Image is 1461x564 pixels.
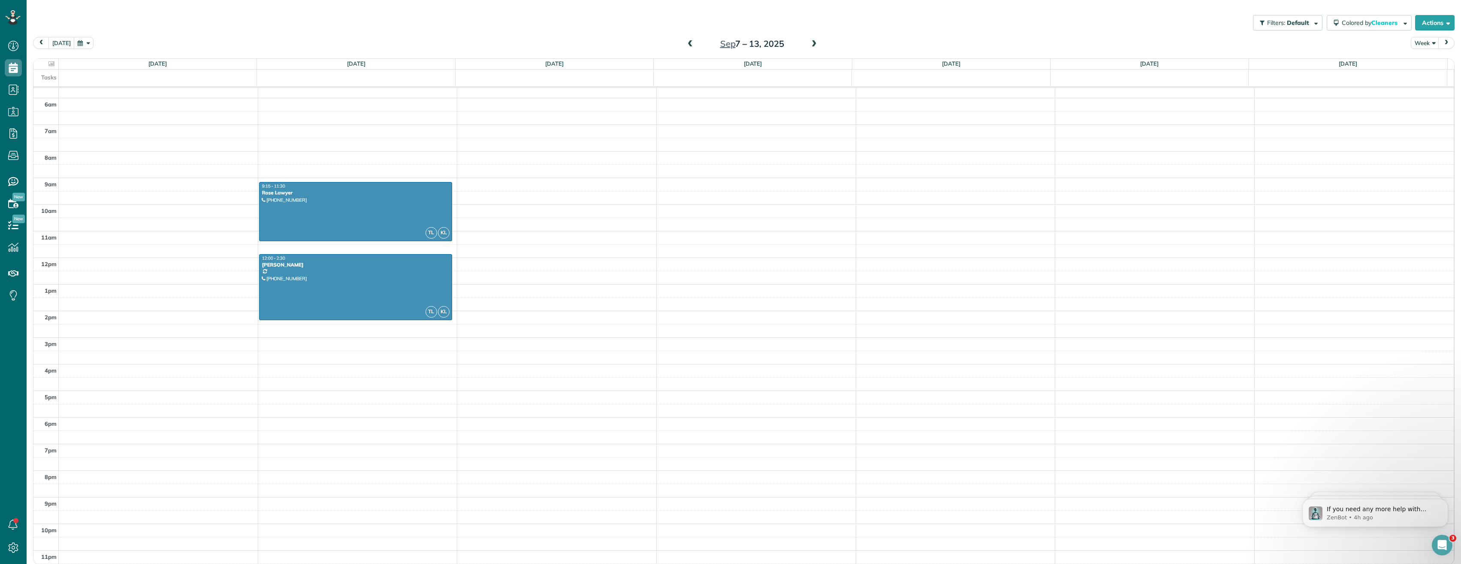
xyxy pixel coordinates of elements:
span: Filters: [1267,19,1285,27]
span: 7am [45,127,57,134]
span: 12pm [41,261,57,267]
button: Week [1411,37,1439,49]
a: [DATE] [148,60,167,67]
span: 3 [1449,535,1456,542]
span: 9am [45,181,57,188]
a: [DATE] [942,60,960,67]
span: TL [426,227,437,239]
button: Filters: Default [1253,15,1322,30]
h2: 7 – 13, 2025 [698,39,806,49]
span: Sep [720,38,736,49]
button: [DATE] [48,37,75,49]
span: 8am [45,154,57,161]
button: next [1438,37,1455,49]
span: Cleaners [1371,19,1399,27]
span: 10am [41,207,57,214]
span: KL [438,227,450,239]
span: 3pm [45,340,57,347]
button: Colored byCleaners [1327,15,1412,30]
iframe: Intercom notifications message [1289,481,1461,541]
span: 5pm [45,394,57,400]
span: Colored by [1342,19,1401,27]
a: [DATE] [1140,60,1159,67]
span: 7pm [45,447,57,454]
span: 6pm [45,420,57,427]
a: Filters: Default [1249,15,1322,30]
button: prev [33,37,49,49]
a: [DATE] [1339,60,1357,67]
button: Actions [1415,15,1455,30]
span: 9pm [45,500,57,507]
span: 2pm [45,314,57,321]
span: 4pm [45,367,57,374]
span: 9:15 - 11:30 [262,183,285,189]
a: [DATE] [545,60,564,67]
span: Tasks [41,74,57,81]
iframe: Intercom live chat [1432,535,1452,555]
span: New [12,215,25,223]
a: [DATE] [347,60,365,67]
div: Rose Lawyer [262,190,450,196]
span: Default [1287,19,1310,27]
span: 10pm [41,527,57,534]
span: 6am [45,101,57,108]
span: 12:00 - 2:30 [262,255,285,261]
span: 11am [41,234,57,241]
div: [PERSON_NAME] [262,262,450,268]
span: KL [438,306,450,318]
span: 8pm [45,473,57,480]
span: TL [426,306,437,318]
span: New [12,193,25,201]
a: [DATE] [744,60,762,67]
span: 1pm [45,287,57,294]
span: 11pm [41,553,57,560]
